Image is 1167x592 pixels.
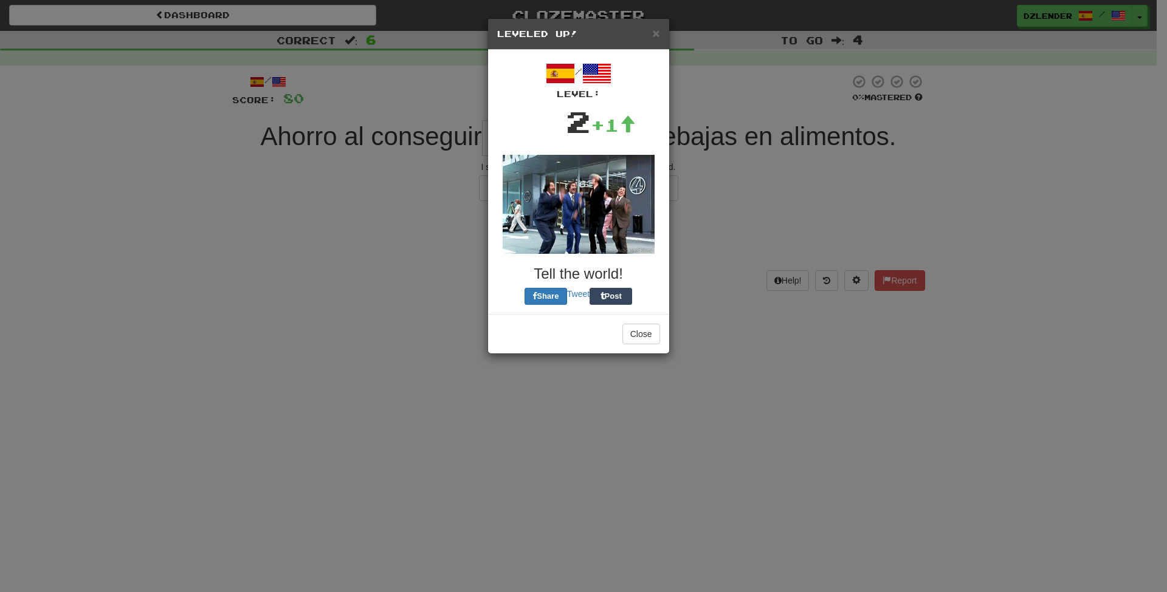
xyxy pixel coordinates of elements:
[497,88,660,100] div: Level:
[622,324,660,344] button: Close
[567,289,590,299] a: Tweet
[590,288,632,305] button: Post
[497,28,660,40] h5: Leveled Up!
[652,27,659,39] button: Close
[591,113,636,137] div: +1
[566,100,591,143] div: 2
[497,266,660,282] h3: Tell the world!
[497,59,660,100] div: /
[503,155,655,254] img: anchorman-0f45bd94e4bc77b3e4009f63bd0ea52a2253b4c1438f2773e23d74ae24afd04f.gif
[525,288,567,305] button: Share
[652,26,659,40] span: ×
